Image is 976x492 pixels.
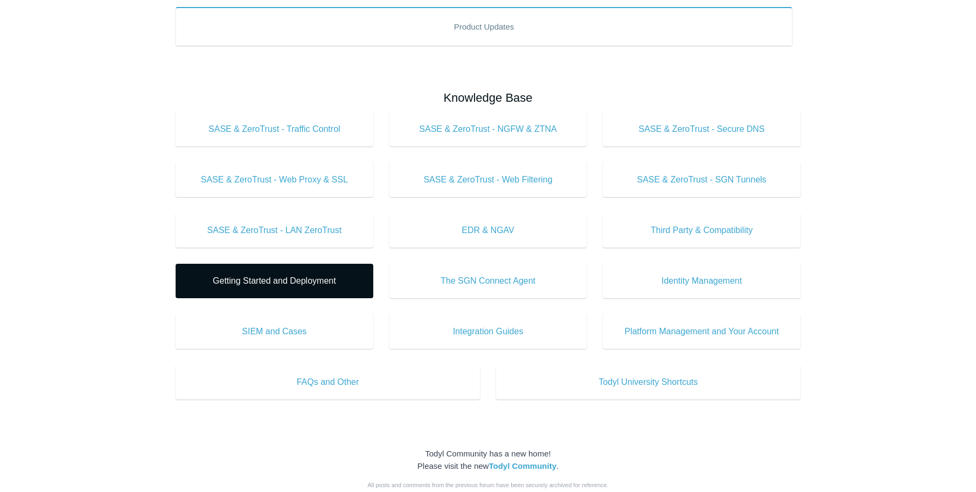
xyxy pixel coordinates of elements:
a: SASE & ZeroTrust - Web Filtering [389,163,587,197]
span: Third Party & Compatibility [619,224,784,237]
a: SIEM and Cases [176,314,373,349]
a: SASE & ZeroTrust - LAN ZeroTrust [176,213,373,248]
a: FAQs and Other [176,365,480,399]
h2: Knowledge Base [176,89,800,107]
a: Integration Guides [389,314,587,349]
a: Todyl Community [489,461,556,470]
div: All posts and comments from the previous forum have been securely archived for reference. [176,481,800,490]
a: SASE & ZeroTrust - Web Proxy & SSL [176,163,373,197]
a: Product Updates [176,7,792,46]
div: Todyl Community has a new home! Please visit the new . [176,448,800,472]
a: Platform Management and Your Account [603,314,800,349]
span: Getting Started and Deployment [192,275,357,287]
span: SASE & ZeroTrust - Web Filtering [406,173,571,186]
a: The SGN Connect Agent [389,264,587,298]
span: Integration Guides [406,325,571,338]
span: SASE & ZeroTrust - LAN ZeroTrust [192,224,357,237]
a: SASE & ZeroTrust - Traffic Control [176,112,373,146]
a: EDR & NGAV [389,213,587,248]
a: SASE & ZeroTrust - SGN Tunnels [603,163,800,197]
span: SASE & ZeroTrust - Secure DNS [619,123,784,136]
a: SASE & ZeroTrust - NGFW & ZTNA [389,112,587,146]
span: SASE & ZeroTrust - SGN Tunnels [619,173,784,186]
span: The SGN Connect Agent [406,275,571,287]
span: SASE & ZeroTrust - Traffic Control [192,123,357,136]
span: EDR & NGAV [406,224,571,237]
span: Platform Management and Your Account [619,325,784,338]
span: FAQs and Other [192,376,464,389]
span: Todyl University Shortcuts [512,376,784,389]
span: Identity Management [619,275,784,287]
a: Third Party & Compatibility [603,213,800,248]
span: SASE & ZeroTrust - Web Proxy & SSL [192,173,357,186]
a: Todyl University Shortcuts [496,365,800,399]
a: SASE & ZeroTrust - Secure DNS [603,112,800,146]
a: Identity Management [603,264,800,298]
a: Getting Started and Deployment [176,264,373,298]
span: SIEM and Cases [192,325,357,338]
span: SASE & ZeroTrust - NGFW & ZTNA [406,123,571,136]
